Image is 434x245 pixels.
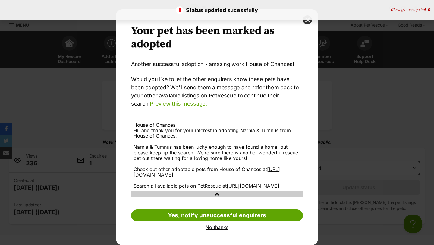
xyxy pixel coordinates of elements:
[423,7,426,12] span: 4
[131,24,303,51] h2: Your pet has been marked as adopted
[227,183,279,189] a: [URL][DOMAIN_NAME]
[134,128,300,189] div: Hi, and thank you for your interest in adopting Narnia & Tumnus from House of Chances. Narnia & T...
[131,75,303,108] p: Would you like to let the other enquirers know these pets have been adopted? We’ll send them a me...
[6,6,428,14] p: Status updated sucessfully
[131,209,303,221] a: Yes, notify unsuccessful enquirers
[131,224,303,230] a: No thanks
[131,60,303,68] p: Another successful adoption - amazing work House of Chances!
[391,8,430,12] div: Closing message in
[134,166,280,178] a: [URL][DOMAIN_NAME]
[134,122,175,128] span: House of Chances
[150,100,207,107] a: Preview this message.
